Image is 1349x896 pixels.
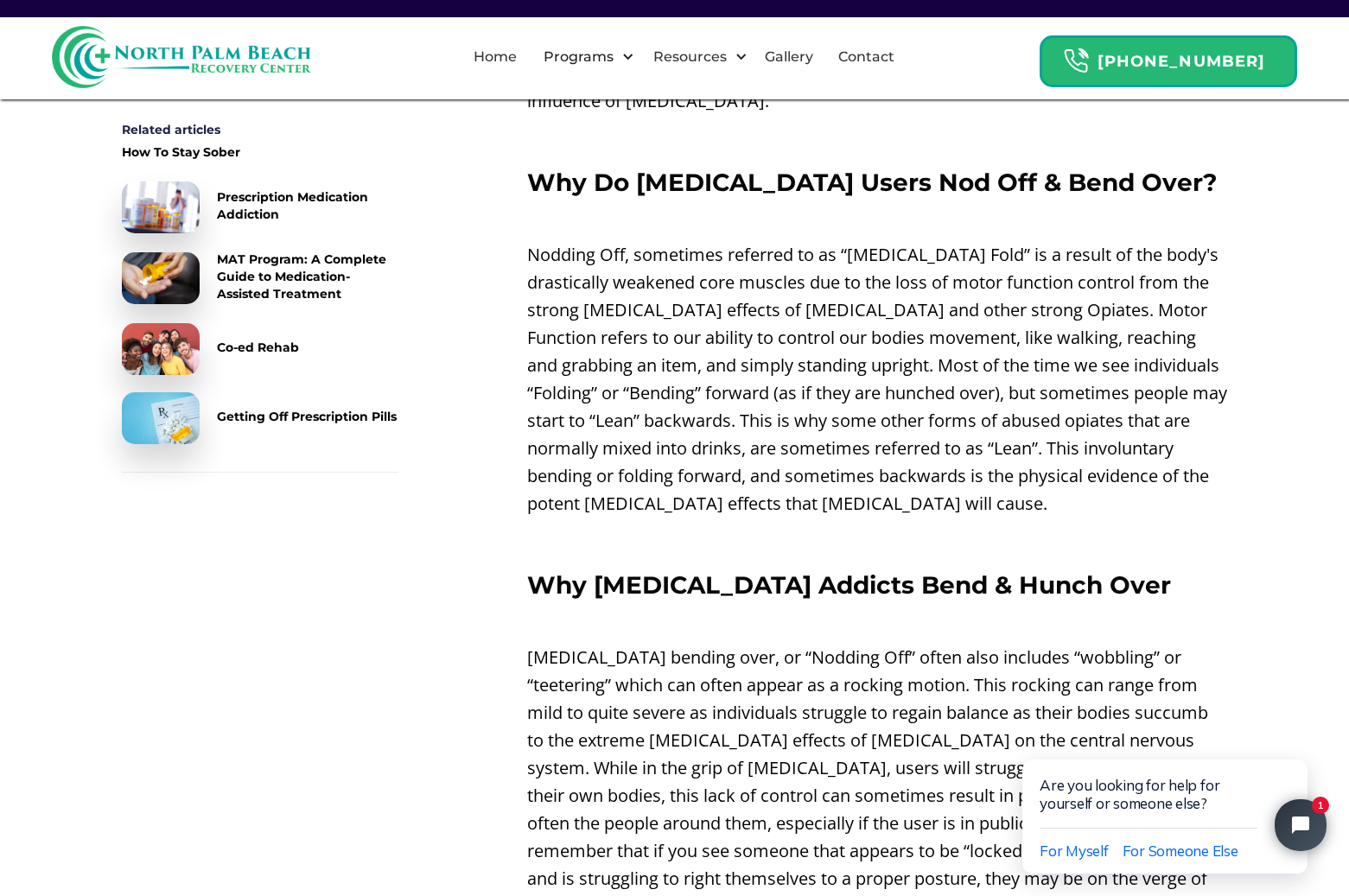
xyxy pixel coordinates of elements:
a: Co-ed Rehab [122,323,398,375]
a: Getting Off Prescription Pills [122,392,398,444]
a: Gallery [754,29,824,85]
a: MAT Program: A Complete Guide to Medication-Assisted Treatment [122,251,398,306]
strong: Why Do [MEDICAL_DATA] Users Nod Off & Bend Over? [527,168,1217,197]
a: Contact [828,29,905,85]
p: ‍ [527,205,1228,232]
div: Co-ed Rehab [217,339,299,356]
p: ‍ [527,526,1228,554]
div: Getting Off Prescription Pills [217,408,397,425]
div: Programs [539,47,618,67]
p: ‍ [527,124,1228,151]
div: Resources [639,29,752,85]
p: Nodding Off, sometimes referred to as “[MEDICAL_DATA] Fold” is a result of the body's drastically... [527,241,1228,518]
div: Prescription Medication Addiction [217,188,398,223]
a: Home [463,29,527,85]
div: Related articles [122,121,398,138]
p: ‍ [527,607,1228,635]
div: How To Stay Sober [122,143,240,161]
a: How To Stay Sober [122,143,398,164]
div: Programs [529,29,639,85]
img: Header Calendar Icons [1063,48,1089,74]
a: Prescription Medication Addiction [122,181,398,233]
iframe: Tidio Chat [986,704,1349,896]
div: Resources [649,47,731,67]
a: Header Calendar Icons[PHONE_NUMBER] [1040,27,1297,87]
div: MAT Program: A Complete Guide to Medication-Assisted Treatment [217,251,398,302]
strong: Why [MEDICAL_DATA] Addicts Bend & Hunch Over [527,570,1171,600]
strong: [PHONE_NUMBER] [1098,52,1265,71]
